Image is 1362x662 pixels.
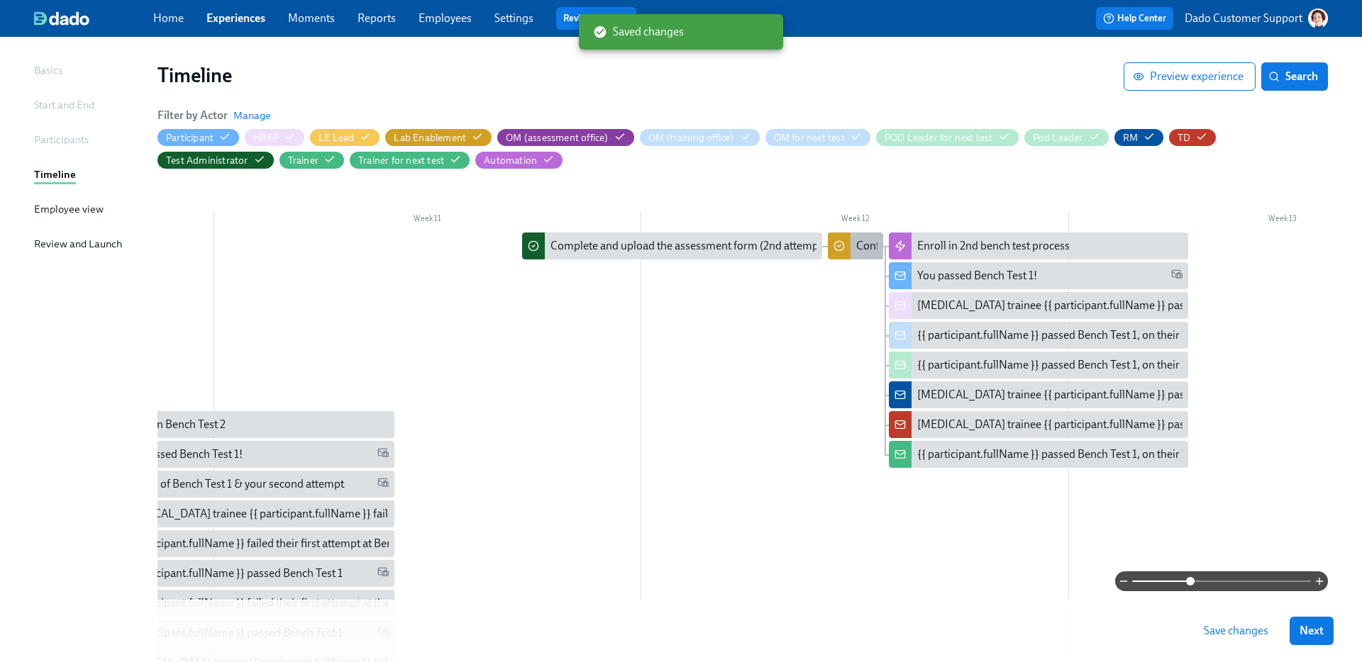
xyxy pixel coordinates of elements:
a: Moments [288,11,335,25]
button: HRFP [245,129,304,146]
div: {{ participant.fullName }} passed Bench Test 1, on their 2nd attempt [889,441,1188,468]
button: Lab Enablement [385,129,492,146]
span: Save changes [1204,624,1268,638]
a: Review us on G2 [563,11,629,26]
div: Timeline [34,167,76,182]
button: Save changes [1194,617,1278,645]
div: Enroll in Bench Test 2 [94,411,394,438]
button: OM (training office) [640,129,760,146]
div: {{ participant.fullName }} failed their first attempt at Bench Test 1 [94,530,394,557]
div: Hide TD [1178,131,1190,145]
button: Dado Customer Support [1185,9,1328,28]
button: OM for next test [765,129,870,146]
div: {{ participant.fullName }} passed Bench Test 1, on their 2nd attempt [889,322,1188,349]
button: Help Center [1096,7,1173,30]
div: {{ participant.fullName }} passed Bench Test 1, on their 2nd attempt [917,447,1241,462]
a: Reports [358,11,396,25]
button: Review us on G2 [556,7,636,30]
button: Pod Leader [1024,129,1109,146]
div: {{ participant.fullName }} failed their first attempt at Bench Test 1 [123,536,433,551]
button: TD [1169,129,1216,146]
div: Hide Automation [484,154,537,167]
div: Complete and upload the assessment form (2nd attempt) [522,232,821,259]
span: Help Center [1103,11,1166,26]
div: You passed Bench Test 1! [94,441,394,468]
div: Employee view [34,201,104,217]
button: OM (assessment office) [497,129,633,146]
img: dado [34,11,89,26]
div: Hide OM (assessment office) [506,131,608,145]
a: Settings [494,11,533,25]
div: OM (training office) [648,131,734,145]
div: {{ participant.fullName }} passed Bench Test 1 [94,560,394,587]
div: Participants [34,132,89,147]
button: Next [1290,617,1334,645]
div: Hide Test Administrator [166,154,248,167]
h1: Timeline [157,62,1124,88]
button: Trainer for next test [350,152,470,169]
div: Week 11 [214,211,642,230]
button: RM [1114,129,1163,146]
div: OM for next test [774,131,845,145]
button: Automation [475,152,563,169]
div: Hide Participant [166,131,214,145]
button: Search [1261,62,1328,91]
div: {{ participant.fullName }} passed Bench Test 1 [123,566,343,581]
span: Work Email [1171,268,1183,284]
div: You passed Bench Test 1! [889,262,1188,289]
button: Trainer [279,152,344,169]
span: Preview experience [1136,69,1244,84]
div: Start and End [34,97,94,113]
button: Participant [157,129,239,146]
div: Hide Pod Leader [1033,131,1083,145]
div: You passed Bench Test 1! [123,447,243,462]
div: Hide HRFP [253,131,279,145]
div: Review and Launch [34,236,122,252]
h6: Filter by Actor [157,108,228,123]
div: Results of Bench Test 1 & your second attempt [123,476,344,492]
div: [MEDICAL_DATA] trainee {{ participant.fullName }} passed Bench Test 1, on their 2nd attempt [889,292,1188,319]
div: Confirm result of 2nd attempt [856,238,1000,254]
span: Next [1300,624,1324,638]
span: Saved changes [593,24,684,40]
img: AATXAJw-nxTkv1ws5kLOi-TQIsf862R-bs_0p3UQSuGH=s96-c [1308,9,1328,28]
div: Results of Bench Test 1 & your second attempt [94,471,394,498]
p: Dado Customer Support [1185,11,1302,26]
div: Enroll in 2nd bench test process [917,238,1070,254]
div: Basics [34,62,62,78]
button: Preview experience [1124,62,1256,91]
div: [MEDICAL_DATA] trainee {{ participant.fullName }} passed Bench Test 1, on their 2nd attempt [889,381,1188,408]
div: You passed Bench Test 1! [917,268,1037,284]
div: Hide Lab Enablement [394,131,466,145]
div: Hide RM [1123,131,1138,145]
div: Hide LE Lead [319,131,354,145]
a: Experiences [206,11,265,25]
a: Employees [419,11,472,25]
div: [MEDICAL_DATA] trainee {{ participant.fullName }} passed Bench Test 1, on their 2nd attempt [889,411,1188,438]
span: Search [1271,69,1318,84]
div: Hide Trainer [288,154,319,167]
div: {{ participant.fullName }} passed Bench Test 1, on their 2nd attempt [917,327,1241,343]
a: Home [153,11,184,25]
div: {{ participant.fullName }} failed their first attempt at the 1st Bench Test [123,595,460,611]
button: Test Administrator [157,152,274,169]
div: [MEDICAL_DATA] trainee {{ participant.fullName }} failed their first attempt at Bench Test 1 [94,500,394,527]
button: LE Lead [310,129,380,146]
button: POD Leader for next test [876,129,1019,146]
div: Complete and upload the assessment form (2nd attempt) [550,238,826,254]
div: {{ participant.fullName }} passed Bench Test 1, on their 2nd attempt [917,357,1241,373]
div: {{ participant.fullName }} passed Bench Test 1, on their 2nd attempt [889,352,1188,378]
div: POD Leader for next test [885,131,993,145]
div: Enroll in 2nd bench test process [889,232,1188,259]
div: Enroll in Bench Test 2 [123,417,226,432]
div: Hide Trainer for next test [358,154,444,167]
div: [MEDICAL_DATA] trainee {{ participant.fullName }} failed their first attempt at Bench Test 1 [123,506,560,522]
a: dado [34,11,153,26]
div: Week 12 [641,211,1069,230]
div: Confirm result of 2nd attempt [828,232,883,259]
button: Manage [233,108,271,123]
